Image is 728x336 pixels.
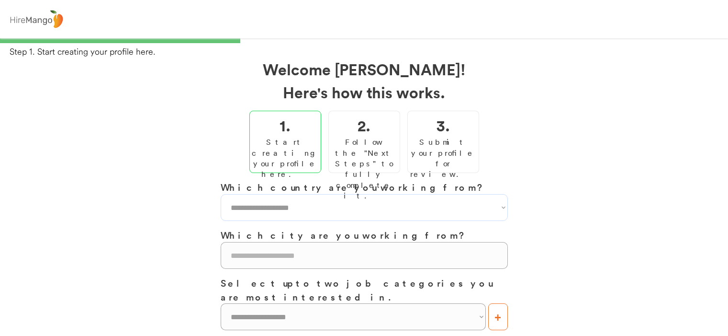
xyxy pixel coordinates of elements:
[10,46,728,58] div: Step 1. Start creating your profile here.
[252,137,319,180] div: Start creating your profile here.
[2,38,726,43] div: 33%
[280,114,291,137] h2: 1.
[221,180,508,194] h3: Which country are you working from?
[7,8,66,31] img: logo%20-%20hiremango%20gray.png
[410,137,476,180] div: Submit your profile for review.
[331,137,397,201] div: Follow the "Next Steps" to fully complete it.
[221,276,508,303] h3: Select up to two job categories you are most interested in.
[221,58,508,104] h2: Welcome [PERSON_NAME]! Here's how this works.
[488,303,508,330] button: +
[437,114,450,137] h2: 3.
[221,228,508,242] h3: Which city are you working from?
[358,114,370,137] h2: 2.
